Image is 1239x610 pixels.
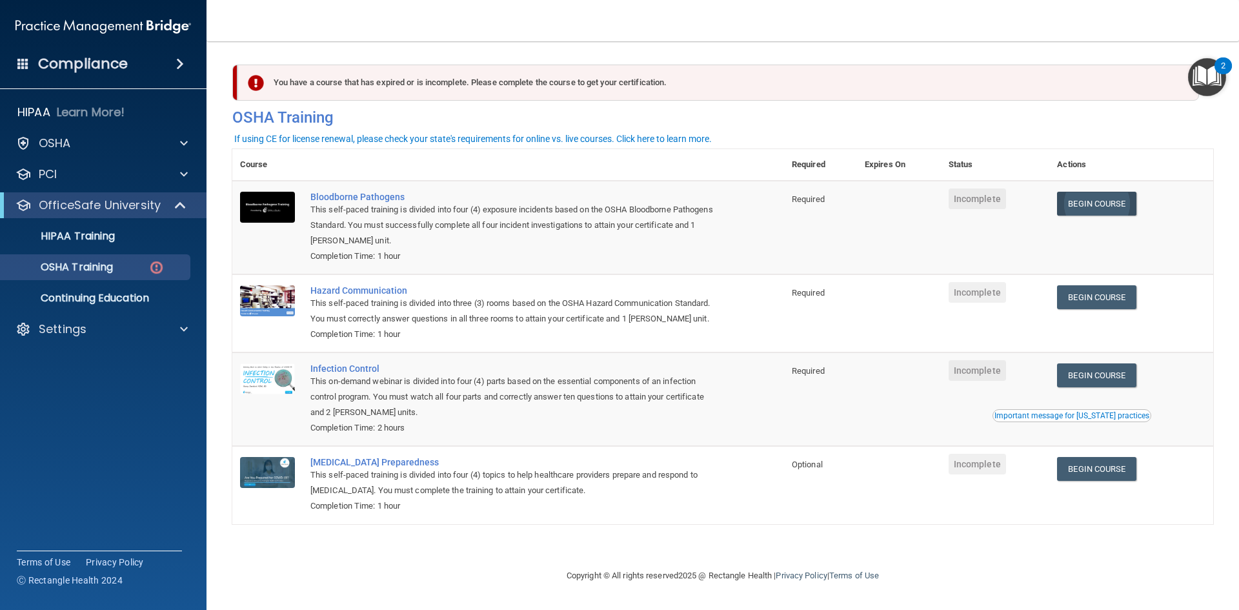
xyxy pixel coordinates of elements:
[310,296,720,327] div: This self-paced training is divided into three (3) rooms based on the OSHA Hazard Communication S...
[994,412,1149,420] div: Important message for [US_STATE] practices
[1057,285,1136,309] a: Begin Course
[15,14,191,39] img: PMB logo
[1057,457,1136,481] a: Begin Course
[792,460,823,469] span: Optional
[39,136,71,151] p: OSHA
[38,55,128,73] h4: Compliance
[15,167,188,182] a: PCI
[310,374,720,420] div: This on-demand webinar is divided into four (4) parts based on the essential components of an inf...
[1188,58,1226,96] button: Open Resource Center, 2 new notifications
[8,292,185,305] p: Continuing Education
[39,321,86,337] p: Settings
[949,360,1006,381] span: Incomplete
[234,134,712,143] div: If using CE for license renewal, please check your state's requirements for online vs. live cours...
[949,282,1006,303] span: Incomplete
[310,467,720,498] div: This self-paced training is divided into four (4) topics to help healthcare providers prepare and...
[1049,149,1213,181] th: Actions
[792,288,825,298] span: Required
[248,75,264,91] img: exclamation-circle-solid-danger.72ef9ffc.png
[310,363,720,374] a: Infection Control
[15,136,188,151] a: OSHA
[941,149,1050,181] th: Status
[776,571,827,580] a: Privacy Policy
[17,574,123,587] span: Ⓒ Rectangle Health 2024
[86,556,144,569] a: Privacy Policy
[310,420,720,436] div: Completion Time: 2 hours
[792,366,825,376] span: Required
[8,230,115,243] p: HIPAA Training
[15,198,187,213] a: OfficeSafe University
[949,188,1006,209] span: Incomplete
[992,409,1151,422] button: Read this if you are a dental practitioner in the state of CA
[310,202,720,249] div: This self-paced training is divided into four (4) exposure incidents based on the OSHA Bloodborne...
[949,454,1006,474] span: Incomplete
[792,194,825,204] span: Required
[310,457,720,467] a: [MEDICAL_DATA] Preparedness
[310,327,720,342] div: Completion Time: 1 hour
[310,249,720,264] div: Completion Time: 1 hour
[17,556,70,569] a: Terms of Use
[57,105,125,120] p: Learn More!
[232,132,714,145] button: If using CE for license renewal, please check your state's requirements for online vs. live cours...
[1057,192,1136,216] a: Begin Course
[17,105,50,120] p: HIPAA
[310,192,720,202] a: Bloodborne Pathogens
[148,259,165,276] img: danger-circle.6113f641.png
[310,285,720,296] a: Hazard Communication
[8,261,113,274] p: OSHA Training
[232,108,1213,127] h4: OSHA Training
[1057,363,1136,387] a: Begin Course
[1221,66,1225,83] div: 2
[232,149,303,181] th: Course
[310,498,720,514] div: Completion Time: 1 hour
[829,571,879,580] a: Terms of Use
[857,149,941,181] th: Expires On
[39,167,57,182] p: PCI
[237,65,1199,101] div: You have a course that has expired or is incomplete. Please complete the course to get your certi...
[39,198,161,213] p: OfficeSafe University
[15,321,188,337] a: Settings
[487,555,958,596] div: Copyright © All rights reserved 2025 @ Rectangle Health | |
[784,149,857,181] th: Required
